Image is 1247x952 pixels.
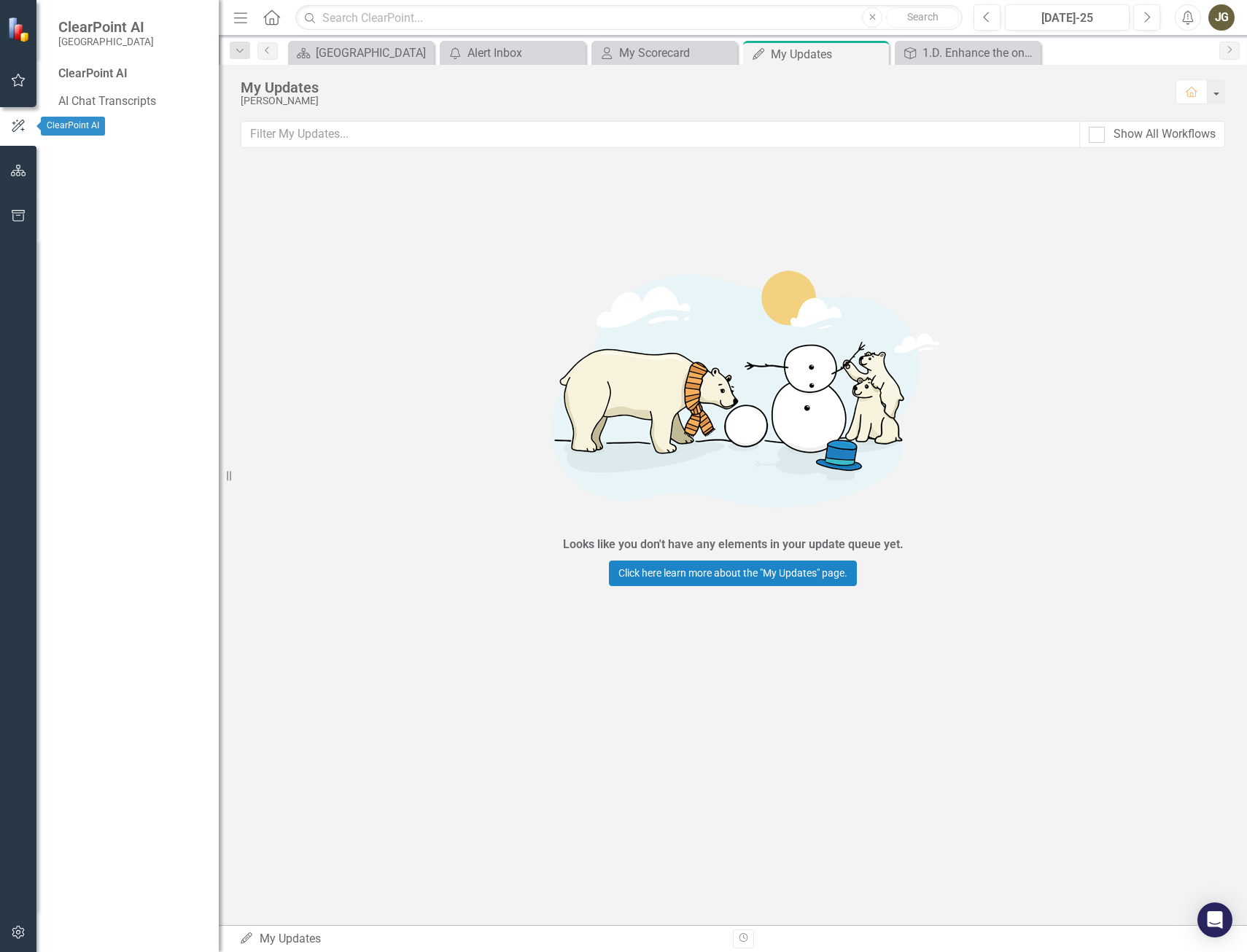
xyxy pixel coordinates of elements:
[886,7,959,28] button: Search
[1197,902,1232,937] div: Open Intercom Messenger
[295,5,963,31] input: Search ClearPoint...
[58,36,154,47] small: [GEOGRAPHIC_DATA]
[58,93,204,110] a: AI Chat Transcripts
[239,931,722,948] div: My Updates
[292,44,430,62] a: [GEOGRAPHIC_DATA]
[467,44,582,62] div: Alert Inbox
[7,15,34,43] img: ClearPoint Strategy
[1114,126,1216,143] div: Show All Workflows
[1208,4,1235,31] button: JG
[563,537,904,553] div: Looks like you don't have any elements in your update queue yet.
[58,18,154,36] span: ClearPoint AI
[241,95,1161,106] div: [PERSON_NAME]
[907,11,939,23] span: Search
[1005,4,1130,31] button: [DATE]-25
[443,44,582,62] a: Alert Inbox
[58,66,204,82] div: ClearPoint AI
[241,121,1080,148] input: Filter My Updates...
[609,561,857,586] a: Click here learn more about the "My Updates" page.
[619,44,734,62] div: My Scorecard
[1010,9,1124,27] div: [DATE]-25
[922,44,1037,62] div: 1.D. Enhance the ongoing maintenance, safety and security of [GEOGRAPHIC_DATA]
[595,44,734,62] a: My Scorecard
[771,45,885,63] div: My Updates
[898,44,1037,62] a: 1.D. Enhance the ongoing maintenance, safety and security of [GEOGRAPHIC_DATA]
[241,79,1161,95] div: My Updates
[41,117,105,136] div: ClearPoint AI
[316,44,430,62] div: [GEOGRAPHIC_DATA]
[514,241,952,533] img: Getting started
